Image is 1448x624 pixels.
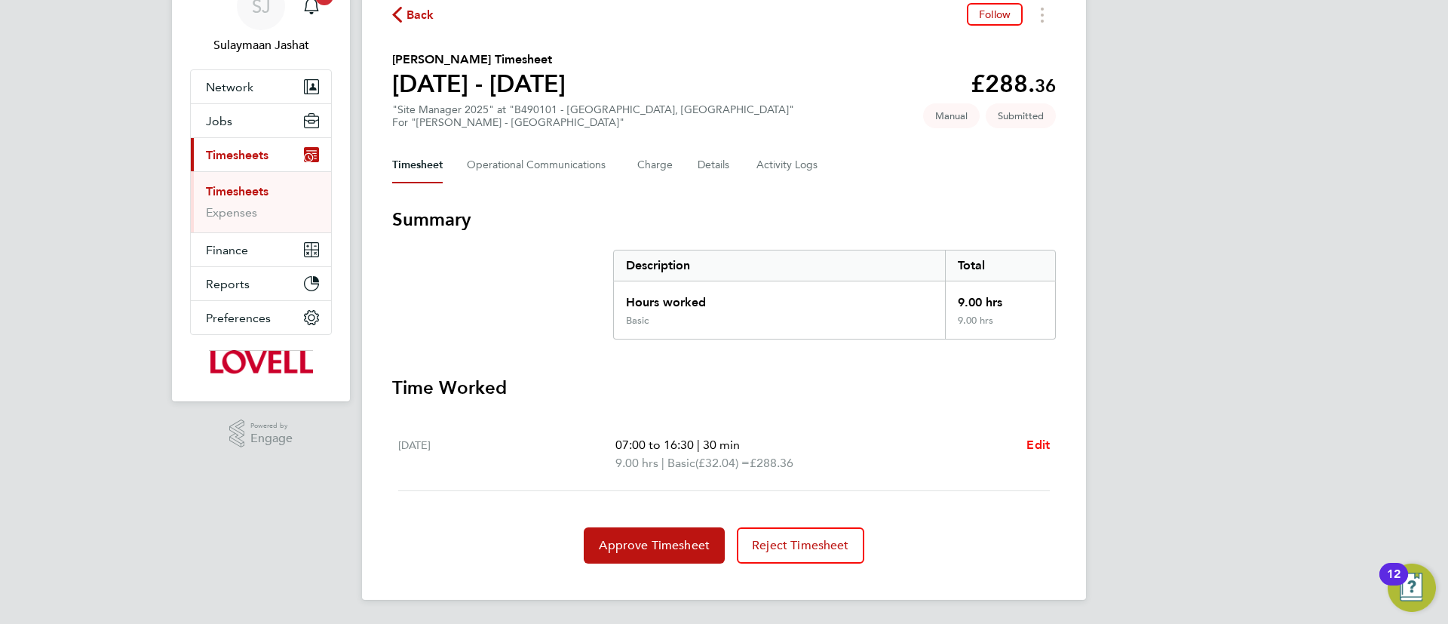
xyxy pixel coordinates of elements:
[703,438,740,452] span: 30 min
[206,184,268,198] a: Timesheets
[1387,574,1400,594] div: 12
[1388,564,1436,612] button: Open Resource Center, 12 new notifications
[661,456,664,470] span: |
[191,171,331,232] div: Timesheets
[467,147,613,183] button: Operational Communications
[191,233,331,266] button: Finance
[1026,438,1050,452] span: Edit
[614,251,945,281] div: Description
[206,277,250,291] span: Reports
[971,69,1056,98] app-decimal: £288.
[191,104,331,137] button: Jobs
[667,454,695,472] span: Basic
[923,103,980,128] span: This timesheet was manually created.
[392,69,566,99] h1: [DATE] - [DATE]
[737,527,864,564] button: Reject Timesheet
[191,301,331,334] button: Preferences
[206,243,248,257] span: Finance
[206,311,271,325] span: Preferences
[615,438,694,452] span: 07:00 to 16:30
[584,527,725,564] button: Approve Timesheet
[1029,3,1056,26] button: Timesheets Menu
[191,70,331,103] button: Network
[614,281,945,315] div: Hours worked
[626,315,649,327] div: Basic
[392,147,443,183] button: Timesheet
[250,432,293,445] span: Engage
[599,538,710,553] span: Approve Timesheet
[392,5,434,24] button: Back
[1035,75,1056,97] span: 36
[191,138,331,171] button: Timesheets
[191,267,331,300] button: Reports
[206,114,232,128] span: Jobs
[190,350,332,374] a: Go to home page
[986,103,1056,128] span: This timesheet is Submitted.
[967,3,1023,26] button: Follow
[945,315,1055,339] div: 9.00 hrs
[615,456,658,470] span: 9.00 hrs
[392,376,1056,400] h3: Time Worked
[392,116,794,129] div: For "[PERSON_NAME] - [GEOGRAPHIC_DATA]"
[752,538,849,553] span: Reject Timesheet
[190,36,332,54] span: Sulaymaan Jashat
[637,147,673,183] button: Charge
[406,6,434,24] span: Back
[750,456,793,470] span: £288.36
[392,207,1056,232] h3: Summary
[756,147,820,183] button: Activity Logs
[695,456,750,470] span: (£32.04) =
[398,436,615,472] div: [DATE]
[697,438,700,452] span: |
[209,350,312,374] img: lovell-logo-retina.png
[979,8,1011,21] span: Follow
[206,148,268,162] span: Timesheets
[945,281,1055,315] div: 9.00 hrs
[1026,436,1050,454] a: Edit
[392,207,1056,564] section: Timesheet
[945,251,1055,281] div: Total
[250,420,293,432] span: Powered by
[698,147,732,183] button: Details
[206,205,257,220] a: Expenses
[392,51,566,69] h2: [PERSON_NAME] Timesheet
[229,420,293,448] a: Powered byEngage
[392,103,794,129] div: "Site Manager 2025" at "B490101 - [GEOGRAPHIC_DATA], [GEOGRAPHIC_DATA]"
[206,80,253,94] span: Network
[613,250,1056,340] div: Summary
